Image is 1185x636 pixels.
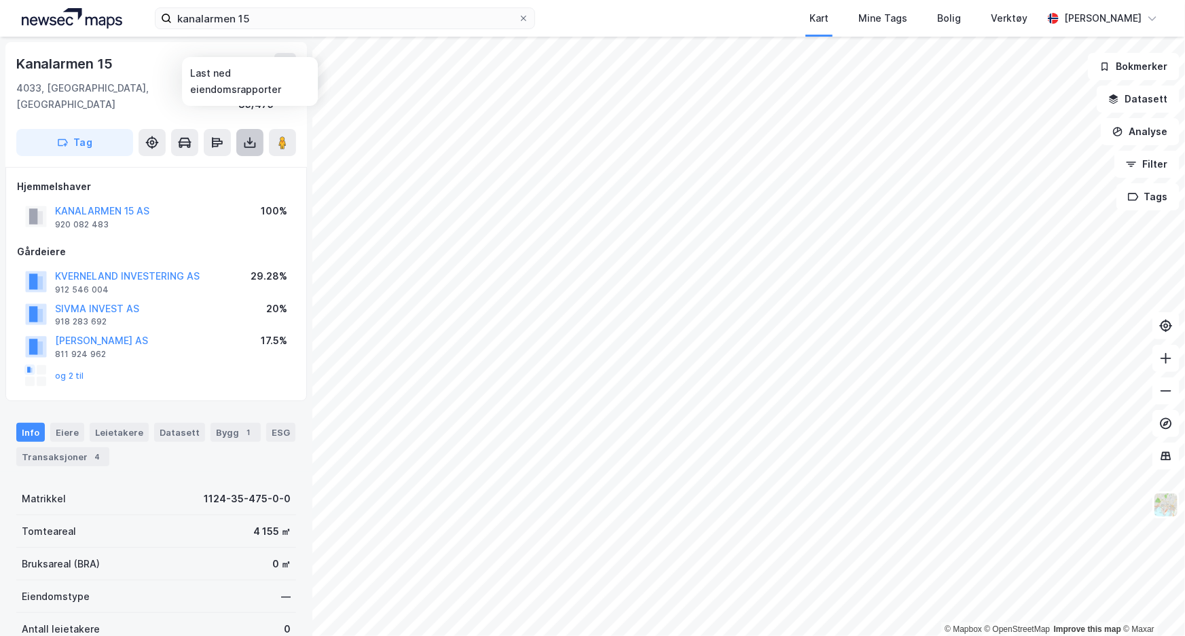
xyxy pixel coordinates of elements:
[1153,492,1179,518] img: Z
[1064,10,1142,26] div: [PERSON_NAME]
[55,316,107,327] div: 918 283 692
[22,8,122,29] img: logo.a4113a55bc3d86da70a041830d287a7e.svg
[858,10,907,26] div: Mine Tags
[251,268,287,284] div: 29.28%
[937,10,961,26] div: Bolig
[1114,151,1180,178] button: Filter
[22,523,76,540] div: Tomteareal
[22,491,66,507] div: Matrikkel
[809,10,828,26] div: Kart
[90,450,104,464] div: 4
[266,301,287,317] div: 20%
[1054,624,1121,634] a: Improve this map
[16,53,115,75] div: Kanalarmen 15
[154,423,205,442] div: Datasett
[17,179,295,195] div: Hjemmelshaver
[55,349,106,360] div: 811 924 962
[261,203,287,219] div: 100%
[17,244,295,260] div: Gårdeiere
[1116,183,1180,210] button: Tags
[266,423,295,442] div: ESG
[16,129,133,156] button: Tag
[50,423,84,442] div: Eiere
[281,588,291,605] div: —
[991,10,1027,26] div: Verktøy
[55,219,109,230] div: 920 082 483
[1117,571,1185,636] div: Kontrollprogram for chat
[55,284,109,295] div: 912 546 004
[16,447,109,466] div: Transaksjoner
[238,80,296,113] div: Sola, 35/475
[1117,571,1185,636] iframe: Chat Widget
[16,80,238,113] div: 4033, [GEOGRAPHIC_DATA], [GEOGRAPHIC_DATA]
[261,333,287,349] div: 17.5%
[253,523,291,540] div: 4 155 ㎡
[22,588,90,605] div: Eiendomstype
[272,556,291,572] div: 0 ㎡
[242,426,255,439] div: 1
[985,624,1051,634] a: OpenStreetMap
[90,423,149,442] div: Leietakere
[204,491,291,507] div: 1124-35-475-0-0
[1101,118,1180,145] button: Analyse
[1097,86,1180,113] button: Datasett
[172,8,518,29] input: Søk på adresse, matrikkel, gårdeiere, leietakere eller personer
[945,624,982,634] a: Mapbox
[22,556,100,572] div: Bruksareal (BRA)
[211,423,261,442] div: Bygg
[1088,53,1180,80] button: Bokmerker
[16,423,45,442] div: Info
